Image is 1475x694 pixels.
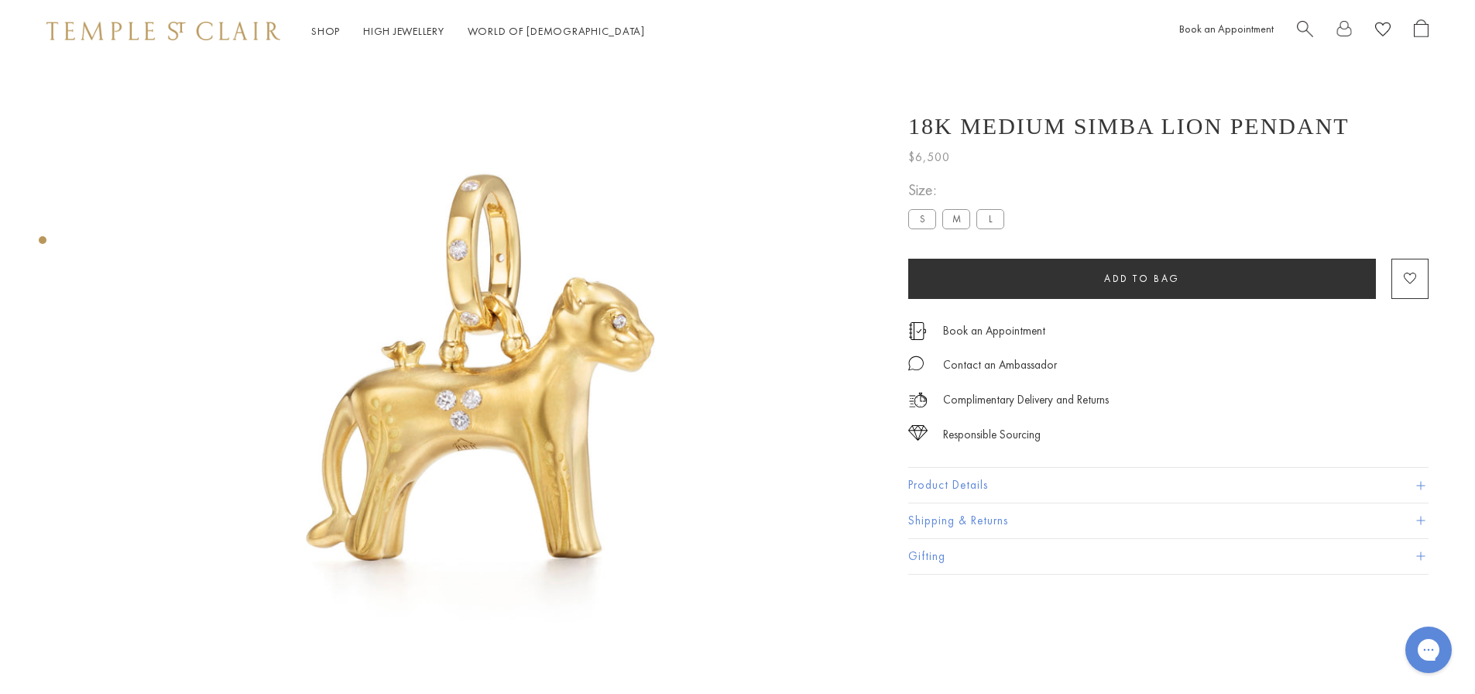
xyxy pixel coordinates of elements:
[39,232,46,256] div: Product gallery navigation
[908,539,1429,574] button: Gifting
[908,113,1350,139] h1: 18K Medium Simba Lion Pendant
[1375,19,1391,43] a: View Wishlist
[311,24,340,38] a: ShopShop
[943,356,1057,375] div: Contact an Ambassador
[1297,19,1313,43] a: Search
[943,425,1041,445] div: Responsible Sourcing
[908,259,1376,299] button: Add to bag
[942,209,970,228] label: M
[46,22,280,40] img: Temple St. Clair
[908,503,1429,538] button: Shipping & Returns
[908,147,950,167] span: $6,500
[908,425,928,441] img: icon_sourcing.svg
[1414,19,1429,43] a: Open Shopping Bag
[976,209,1004,228] label: L
[363,24,444,38] a: High JewelleryHigh Jewellery
[1398,621,1460,679] iframe: Gorgias live chat messenger
[908,390,928,410] img: icon_delivery.svg
[908,468,1429,503] button: Product Details
[943,322,1045,339] a: Book an Appointment
[468,24,645,38] a: World of [DEMOGRAPHIC_DATA]World of [DEMOGRAPHIC_DATA]
[908,356,924,371] img: MessageIcon-01_2.svg
[1179,22,1274,36] a: Book an Appointment
[943,390,1109,410] p: Complimentary Delivery and Returns
[908,322,927,340] img: icon_appointment.svg
[908,209,936,228] label: S
[908,177,1010,203] span: Size:
[311,22,645,41] nav: Main navigation
[1104,272,1180,285] span: Add to bag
